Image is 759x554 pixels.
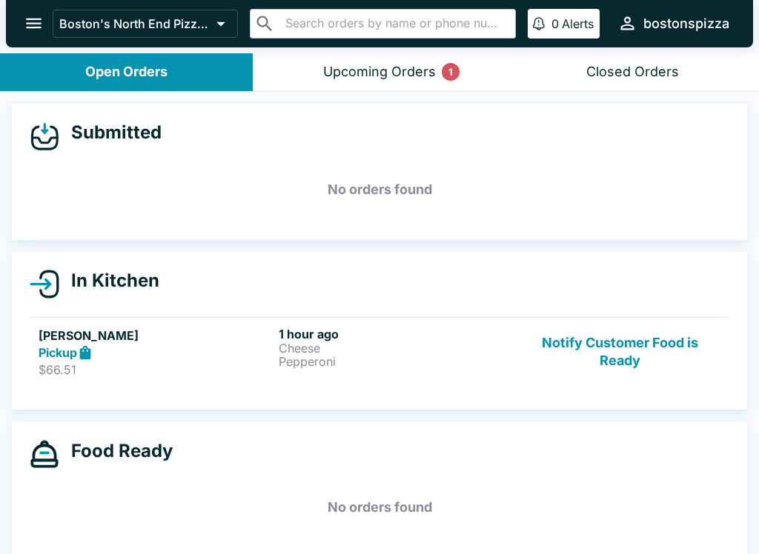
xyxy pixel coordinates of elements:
p: Alerts [562,16,594,31]
button: open drawer [15,4,53,42]
h4: In Kitchen [59,270,159,292]
a: [PERSON_NAME]Pickup$66.511 hour agoCheesePepperoniNotify Customer Food is Ready [30,317,729,387]
p: 0 [551,16,559,31]
button: Notify Customer Food is Ready [520,327,720,378]
h5: [PERSON_NAME] [39,327,273,344]
h4: Food Ready [59,440,173,462]
input: Search orders by name or phone number [281,13,509,34]
p: $66.51 [39,362,273,377]
div: Upcoming Orders [323,64,436,81]
h5: No orders found [30,481,729,534]
h4: Submitted [59,121,162,144]
div: Open Orders [85,64,168,81]
p: Pepperoni [279,355,513,368]
p: 1 [448,64,453,79]
div: Closed Orders [586,64,679,81]
p: Boston's North End Pizza Bakery [59,16,211,31]
h5: No orders found [30,163,729,216]
button: bostonspizza [611,7,735,39]
button: Boston's North End Pizza Bakery [53,10,238,38]
p: Cheese [279,341,513,355]
h6: 1 hour ago [279,327,513,341]
strong: Pickup [39,345,77,360]
div: bostonspizza [643,15,729,33]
